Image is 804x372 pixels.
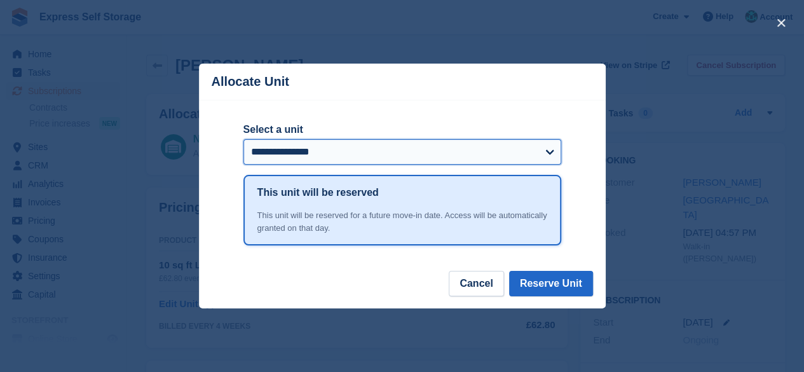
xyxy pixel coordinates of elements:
button: Reserve Unit [509,271,593,296]
p: Allocate Unit [212,74,289,89]
div: This unit will be reserved for a future move-in date. Access will be automatically granted on tha... [257,209,547,234]
label: Select a unit [243,122,561,137]
button: Cancel [449,271,503,296]
button: close [771,13,791,33]
h1: This unit will be reserved [257,185,379,200]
